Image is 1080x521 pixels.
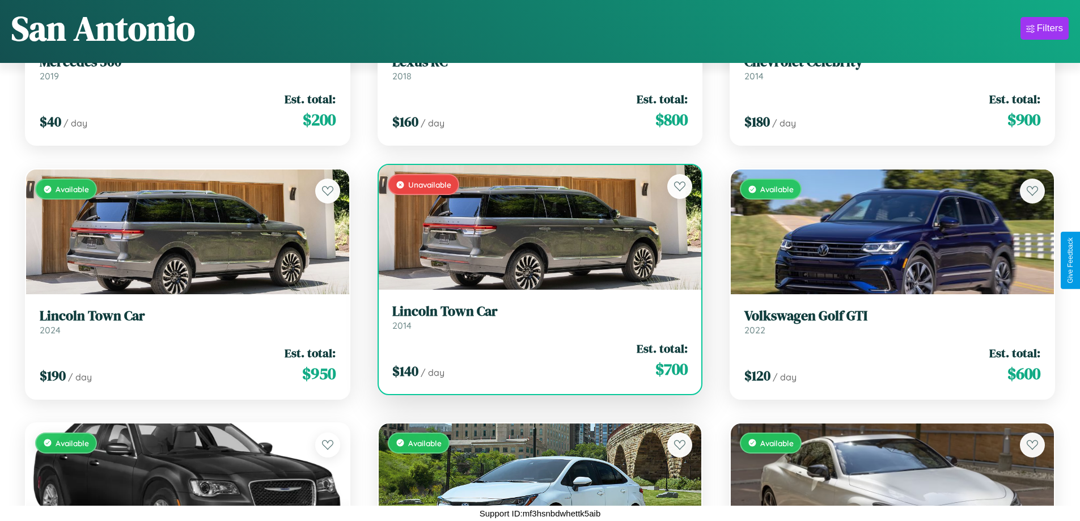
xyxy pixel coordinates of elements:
span: 2014 [392,320,412,331]
span: / day [773,371,797,383]
span: Est. total: [637,91,688,107]
span: $ 700 [655,358,688,380]
span: Unavailable [408,180,451,189]
span: / day [68,371,92,383]
p: Support ID: mf3hsnbdwhettk5aib [480,506,600,521]
span: Est. total: [637,340,688,357]
span: Est. total: [989,345,1040,361]
span: Est. total: [285,91,336,107]
span: Est. total: [989,91,1040,107]
div: Filters [1037,23,1063,34]
span: Available [56,438,89,448]
h3: Lincoln Town Car [40,308,336,324]
h3: Volkswagen Golf GTI [744,308,1040,324]
span: $ 600 [1007,362,1040,385]
span: Available [56,184,89,194]
span: Available [760,184,794,194]
span: Available [760,438,794,448]
h3: Lincoln Town Car [392,303,688,320]
span: Available [408,438,442,448]
h1: San Antonio [11,5,195,52]
span: $ 160 [392,112,418,131]
span: $ 200 [303,108,336,131]
span: $ 800 [655,108,688,131]
span: Est. total: [285,345,336,361]
span: $ 950 [302,362,336,385]
a: Lincoln Town Car2014 [392,303,688,331]
span: $ 190 [40,366,66,385]
span: 2019 [40,70,59,82]
button: Filters [1020,17,1069,40]
span: $ 900 [1007,108,1040,131]
span: $ 140 [392,362,418,380]
span: $ 120 [744,366,770,385]
span: $ 40 [40,112,61,131]
div: Give Feedback [1066,238,1074,283]
span: 2014 [744,70,764,82]
span: $ 180 [744,112,770,131]
span: 2018 [392,70,412,82]
a: Chevrolet Celebrity2014 [744,54,1040,82]
span: 2022 [744,324,765,336]
span: / day [63,117,87,129]
span: / day [421,367,444,378]
a: Volkswagen Golf GTI2022 [744,308,1040,336]
a: Lincoln Town Car2024 [40,308,336,336]
a: Mercedes 5602019 [40,54,336,82]
span: / day [421,117,444,129]
span: / day [772,117,796,129]
span: 2024 [40,324,61,336]
a: Lexus RC2018 [392,54,688,82]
